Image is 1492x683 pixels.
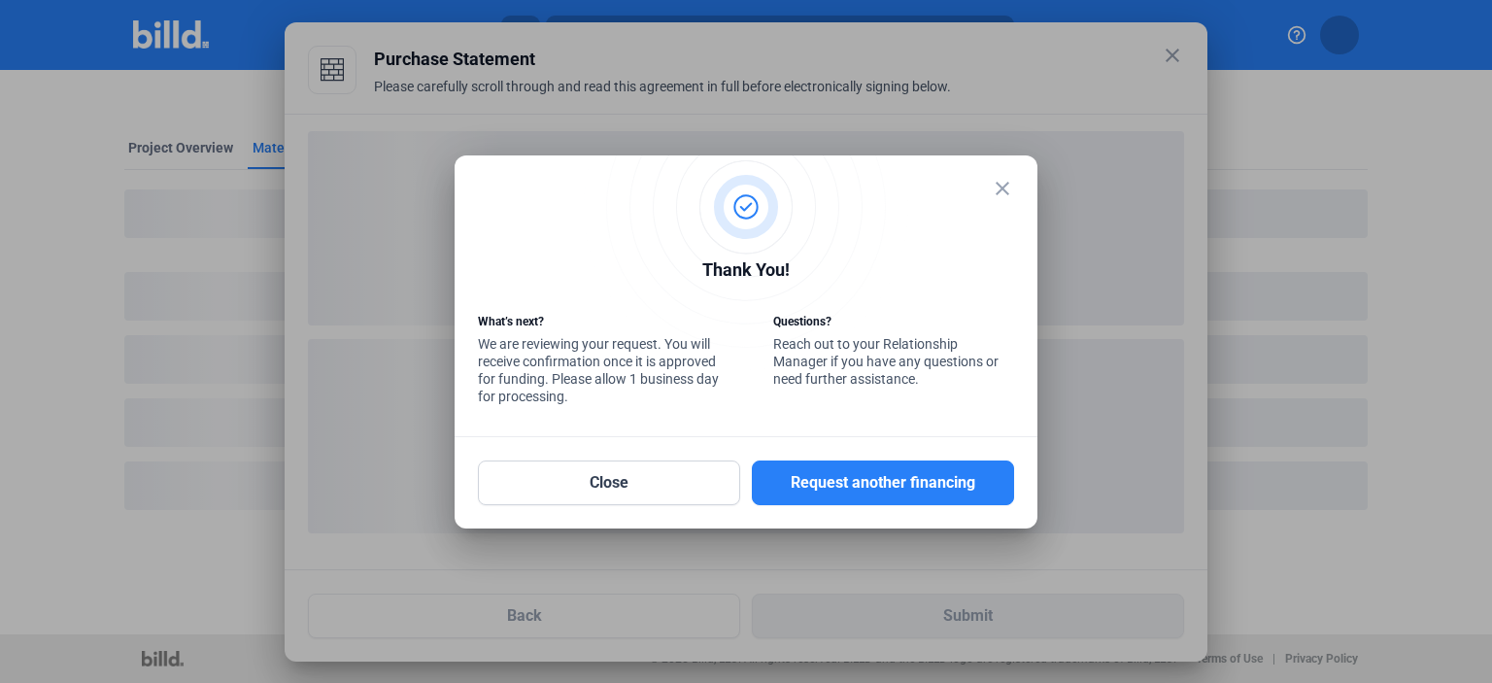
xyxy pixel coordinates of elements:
div: Thank You! [478,256,1014,289]
button: Close [478,461,740,505]
div: What’s next? [478,313,719,335]
div: We are reviewing your request. You will receive confirmation once it is approved for funding. Ple... [478,313,719,410]
div: Questions? [773,313,1014,335]
mat-icon: close [991,177,1014,200]
div: Reach out to your Relationship Manager if you have any questions or need further assistance. [773,313,1014,393]
button: Request another financing [752,461,1014,505]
